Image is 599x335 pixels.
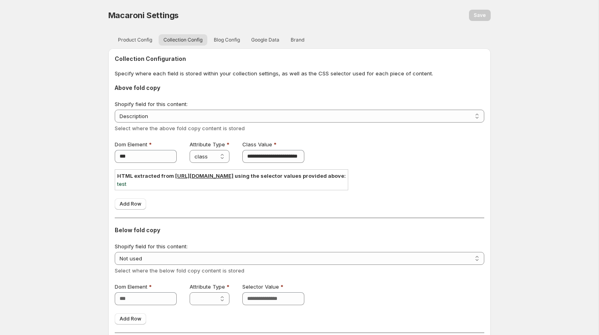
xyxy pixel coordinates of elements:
[115,101,188,107] span: Shopify field for this content:
[175,173,233,179] a: [URL][DOMAIN_NAME]
[291,37,304,43] span: Brand
[120,316,141,322] span: Add Row
[115,267,244,274] span: Select where the below fold copy content is stored
[117,172,346,180] p: HTML extracted from using the selector values provided above:
[115,141,147,148] span: Dom Element
[242,283,279,290] span: Selector Value
[117,180,346,188] p: test
[115,313,146,325] button: Add Row
[120,201,141,207] span: Add Row
[118,37,152,43] span: Product Config
[115,125,245,131] span: Select where the above fold copy content is stored
[190,283,225,290] span: Attribute Type
[115,226,484,234] h3: Below fold copy
[115,198,146,210] button: Add Row
[115,84,484,92] h3: Above fold copy
[163,37,202,43] span: Collection Config
[108,10,179,20] span: Macaroni Settings
[115,243,188,250] span: Shopify field for this content:
[214,37,240,43] span: Blog Config
[190,141,225,148] span: Attribute Type
[242,141,272,148] span: Class Value
[115,283,147,290] span: Dom Element
[251,37,279,43] span: Google Data
[115,69,484,77] p: Specify where each field is stored within your collection settings, as well as the CSS selector u...
[115,55,484,63] h2: Collection Configuration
